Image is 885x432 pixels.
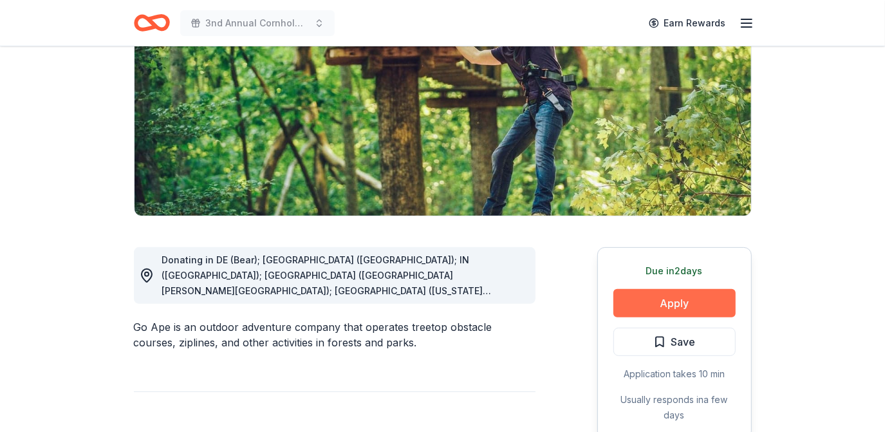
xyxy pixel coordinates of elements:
span: Donating in DE (Bear); [GEOGRAPHIC_DATA] ([GEOGRAPHIC_DATA]); IN ([GEOGRAPHIC_DATA]); [GEOGRAPHIC... [162,254,501,389]
button: 3nd Annual Cornhole Tournament [180,10,335,36]
span: 3nd Annual Cornhole Tournament [206,15,309,31]
button: Apply [613,289,736,317]
div: Due in 2 days [613,263,736,279]
div: Application takes 10 min [613,366,736,382]
button: Save [613,328,736,356]
span: Save [671,333,696,350]
a: Home [134,8,170,38]
a: Earn Rewards [641,12,734,35]
div: Usually responds in a few days [613,392,736,423]
div: Go Ape is an outdoor adventure company that operates treetop obstacle courses, ziplines, and othe... [134,319,536,350]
